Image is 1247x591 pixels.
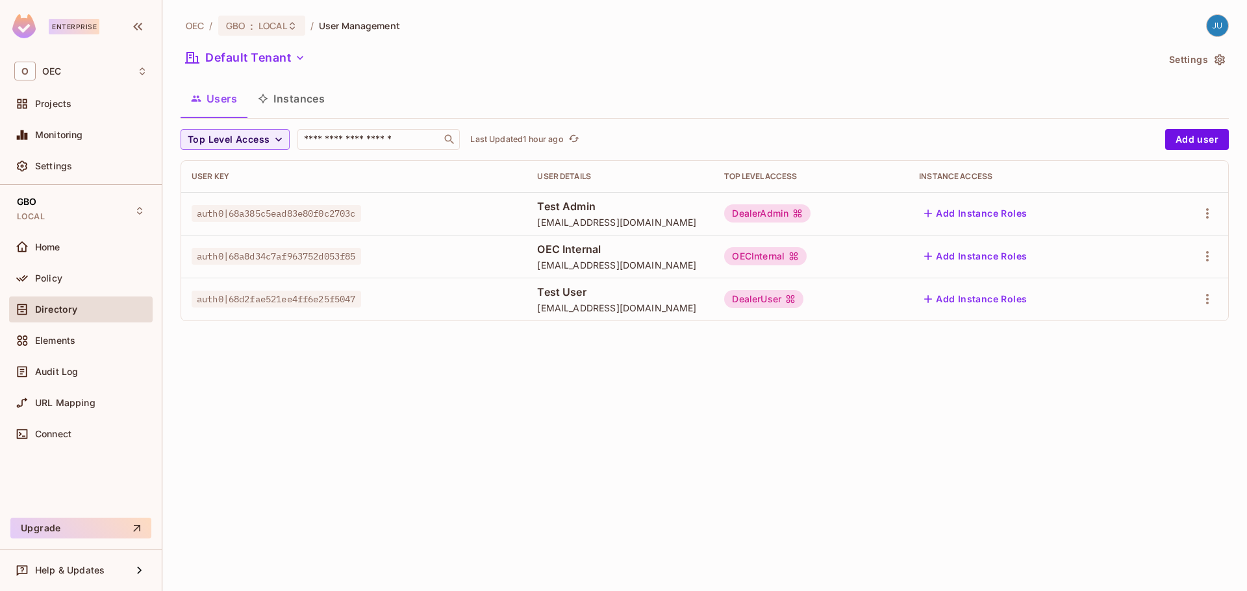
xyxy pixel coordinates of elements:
[181,82,247,115] button: Users
[192,171,516,182] div: User Key
[537,216,703,228] span: [EMAIL_ADDRESS][DOMAIN_NAME]
[192,205,361,222] span: auth0|68a385c5ead83e80f0c2703c
[1165,129,1229,150] button: Add user
[35,273,62,283] span: Policy
[564,132,582,147] span: Click to refresh data
[919,289,1032,309] button: Add Instance Roles
[14,62,36,80] span: O
[724,204,811,223] div: DealerAdmin
[192,248,361,265] span: auth0|68a8d34c7af963752d053f85
[17,211,45,222] span: LOCAL
[319,19,400,32] span: User Management
[226,19,245,32] span: GBO
[35,242,60,252] span: Home
[258,19,287,32] span: LOCAL
[1207,15,1228,36] img: justin.king@oeconnection.com
[247,82,335,115] button: Instances
[919,246,1032,267] button: Add Instance Roles
[537,259,703,271] span: [EMAIL_ADDRESS][DOMAIN_NAME]
[310,19,314,32] li: /
[537,171,703,182] div: User Details
[186,19,204,32] span: the active workspace
[249,21,254,31] span: :
[537,302,703,314] span: [EMAIL_ADDRESS][DOMAIN_NAME]
[919,203,1032,224] button: Add Instance Roles
[49,19,99,34] div: Enterprise
[35,99,71,109] span: Projects
[724,171,898,182] div: Top Level Access
[724,290,803,308] div: DealerUser
[35,367,78,377] span: Audit Log
[724,247,807,265] div: OECInternal
[537,285,703,299] span: Test User
[35,304,77,315] span: Directory
[35,429,71,439] span: Connect
[35,398,95,408] span: URL Mapping
[566,132,582,147] button: refresh
[188,132,270,148] span: Top Level Access
[35,565,105,575] span: Help & Updates
[537,199,703,213] span: Test Admin
[35,335,75,346] span: Elements
[17,197,36,207] span: GBO
[470,134,563,145] p: Last Updated 1 hour ago
[35,130,83,140] span: Monitoring
[12,14,36,38] img: SReyMgAAAABJRU5ErkJggg==
[42,66,61,77] span: Workspace: OEC
[568,133,579,146] span: refresh
[35,161,72,171] span: Settings
[192,291,361,308] span: auth0|68d2fae521ee4ff6e25f5047
[1164,49,1229,70] button: Settings
[919,171,1142,182] div: Instance Access
[10,518,151,538] button: Upgrade
[181,47,310,68] button: Default Tenant
[537,242,703,256] span: OEC Internal
[181,129,290,150] button: Top Level Access
[209,19,212,32] li: /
